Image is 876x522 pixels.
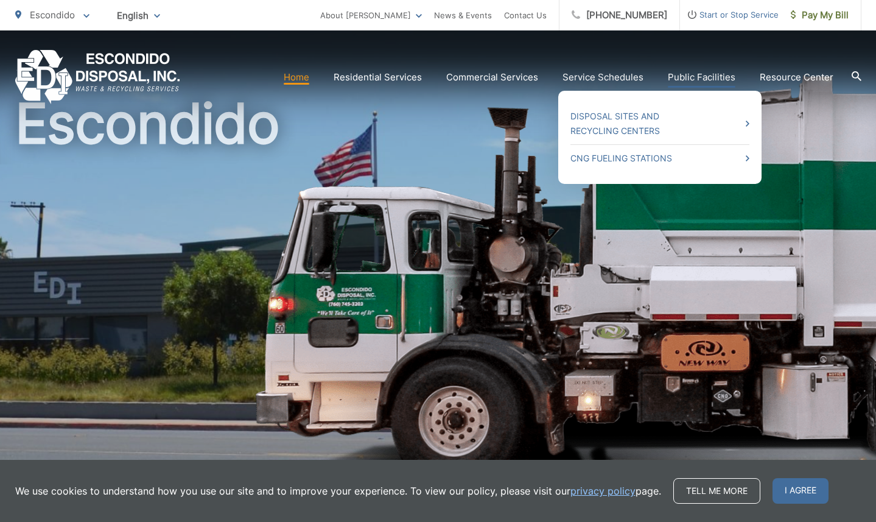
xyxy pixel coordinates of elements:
a: Commercial Services [446,70,538,85]
a: privacy policy [570,484,636,498]
span: Pay My Bill [791,8,849,23]
a: Contact Us [504,8,547,23]
a: News & Events [434,8,492,23]
h1: Escondido [15,93,861,479]
span: Escondido [30,9,75,21]
span: English [108,5,169,26]
a: Service Schedules [562,70,643,85]
a: CNG Fueling Stations [570,151,749,166]
a: Disposal Sites and Recycling Centers [570,109,749,138]
a: About [PERSON_NAME] [320,8,422,23]
a: Residential Services [334,70,422,85]
a: Home [284,70,309,85]
a: EDCD logo. Return to the homepage. [15,50,180,104]
a: Public Facilities [668,70,735,85]
p: We use cookies to understand how you use our site and to improve your experience. To view our pol... [15,484,661,498]
a: Resource Center [760,70,833,85]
